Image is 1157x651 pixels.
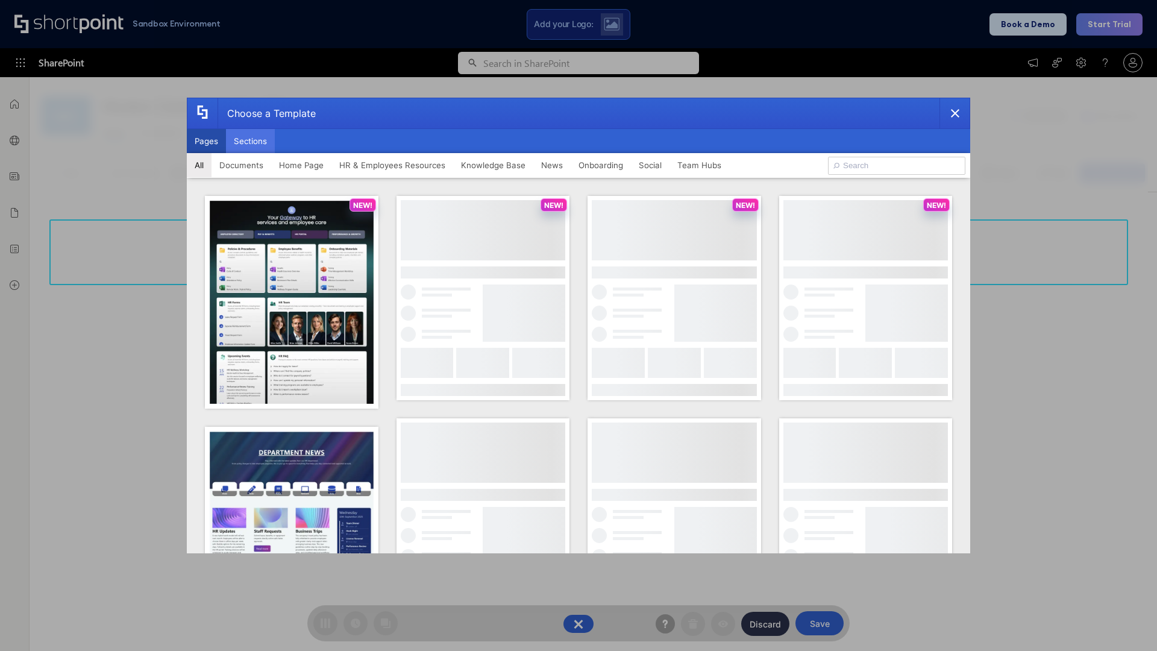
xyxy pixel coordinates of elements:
[226,129,275,153] button: Sections
[353,201,372,210] p: NEW!
[1097,593,1157,651] iframe: Chat Widget
[271,153,331,177] button: Home Page
[218,98,316,128] div: Choose a Template
[533,153,571,177] button: News
[187,153,212,177] button: All
[187,98,970,553] div: template selector
[736,201,755,210] p: NEW!
[631,153,669,177] button: Social
[828,157,965,175] input: Search
[571,153,631,177] button: Onboarding
[544,201,563,210] p: NEW!
[669,153,729,177] button: Team Hubs
[331,153,453,177] button: HR & Employees Resources
[212,153,271,177] button: Documents
[187,129,226,153] button: Pages
[927,201,946,210] p: NEW!
[453,153,533,177] button: Knowledge Base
